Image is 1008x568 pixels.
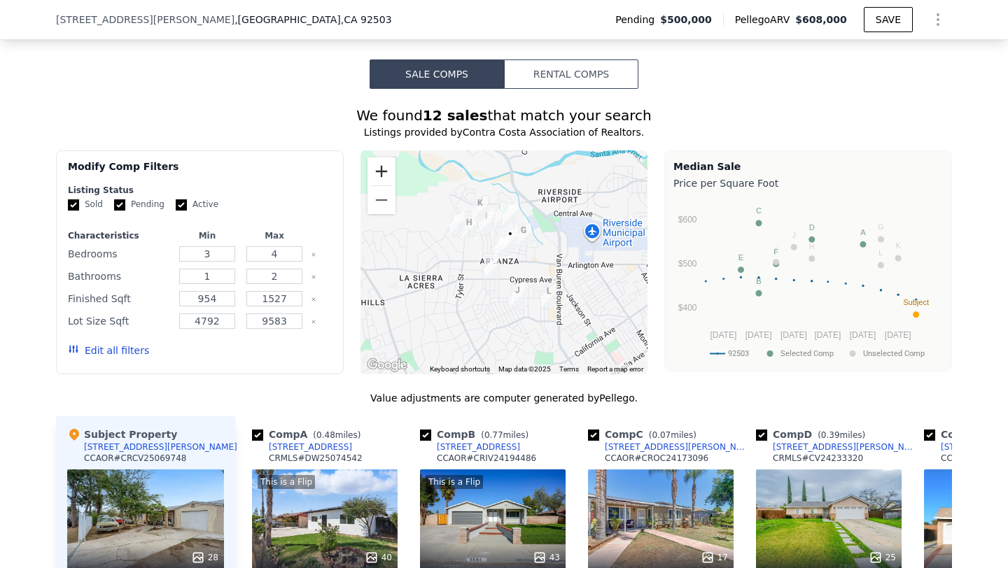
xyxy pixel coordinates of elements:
div: 6878 Dorinda Dr [472,196,488,220]
text: F [773,248,778,256]
div: 6804 Cucamonga St [449,211,465,235]
text: K [895,241,901,250]
text: $600 [678,215,697,225]
text: [DATE] [885,330,911,340]
span: Pending [615,13,660,27]
a: [STREET_ADDRESS] [420,441,520,453]
input: Sold [68,199,79,211]
span: [STREET_ADDRESS][PERSON_NAME] [56,13,234,27]
text: G [878,222,884,231]
div: 43 [533,551,560,565]
label: Sold [68,199,103,211]
a: [STREET_ADDRESS][PERSON_NAME] [756,441,918,453]
div: Comp D [756,427,871,441]
div: 9431 Cypress Ave [484,255,499,279]
text: [DATE] [850,330,876,340]
span: , [GEOGRAPHIC_DATA] [234,13,391,27]
a: Open this area in Google Maps (opens a new window) [364,356,410,374]
text: $400 [678,303,697,313]
span: 0.07 [652,430,671,440]
span: ( miles) [307,430,366,440]
button: Zoom out [367,186,395,214]
div: CRMLS # DW25074542 [269,453,363,464]
button: Keyboard shortcuts [430,364,490,374]
div: Listing Status [68,185,332,196]
text: D [809,223,815,232]
text: C [756,206,762,215]
div: [STREET_ADDRESS][PERSON_NAME] [605,441,750,453]
div: [STREET_ADDRESS] [269,441,352,453]
div: Median Sale [673,159,943,173]
text: Unselected Comp [863,349,925,358]
span: 0.39 [821,430,840,440]
div: 8910 Jo Jo Way [494,234,510,257]
text: H [809,242,815,250]
text: A [860,228,866,236]
button: SAVE [864,7,913,32]
text: [DATE] [710,330,737,340]
text: Subject [903,298,929,306]
div: This is a Flip [258,475,315,489]
button: Edit all filters [68,343,149,357]
text: B [756,277,761,285]
text: E [738,253,743,262]
span: Map data ©2025 [498,365,551,373]
div: Lot Size Sqft [68,311,171,331]
span: ( miles) [812,430,871,440]
div: Max [244,230,305,241]
text: Selected Comp [780,349,834,358]
div: 10172 Fallsvale Ln [461,215,477,239]
div: Characteristics [68,230,171,241]
div: 40 [365,551,392,565]
div: Finished Sqft [68,289,171,308]
text: [DATE] [745,330,772,340]
div: [STREET_ADDRESS] [437,441,520,453]
button: Zoom in [367,157,395,185]
div: 8365 Greenpoint Ave [516,223,531,247]
button: Clear [311,319,316,325]
text: 92503 [728,349,749,358]
label: Active [176,199,218,211]
div: We found that match your search [56,106,952,125]
div: [STREET_ADDRESS][PERSON_NAME] [773,441,918,453]
div: Comp A [252,427,366,441]
span: ( miles) [643,430,702,440]
text: $500 [678,259,697,269]
button: Clear [311,252,316,257]
label: Pending [114,199,164,211]
button: Clear [311,274,316,280]
div: Modify Comp Filters [68,159,332,185]
span: ( miles) [475,430,534,440]
button: Clear [311,297,316,302]
div: Comp C [588,427,702,441]
div: 5611 Harold St [541,284,556,308]
div: Listings provided by Contra Costa Association of Realtors . [56,125,952,139]
button: Rental Comps [504,59,638,89]
a: Report a map error [587,365,643,373]
div: CCAOR # CRCV25069748 [84,453,186,464]
button: Show Options [924,6,952,34]
div: Subject Property [67,427,177,441]
span: , CA 92503 [341,14,392,25]
img: Google [364,356,410,374]
a: [STREET_ADDRESS][PERSON_NAME] [588,441,750,453]
div: 25 [869,551,896,565]
svg: A chart. [673,193,943,368]
text: J [792,231,796,239]
div: CRMLS # CV24233320 [773,453,863,464]
button: Sale Comps [370,59,504,89]
text: [DATE] [780,330,807,340]
strong: 12 sales [423,107,488,124]
a: Terms (opens in new tab) [559,365,579,373]
div: Min [176,230,238,241]
input: Pending [114,199,125,211]
div: This is a Flip [426,475,483,489]
div: 28 [191,551,218,565]
div: CCAOR # CROC24173096 [605,453,708,464]
div: 17 [701,551,728,565]
span: 0.48 [316,430,335,440]
div: 8515 Gramercy Pl [510,283,525,307]
div: Price per Square Foot [673,173,943,193]
div: Bathrooms [68,267,171,286]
